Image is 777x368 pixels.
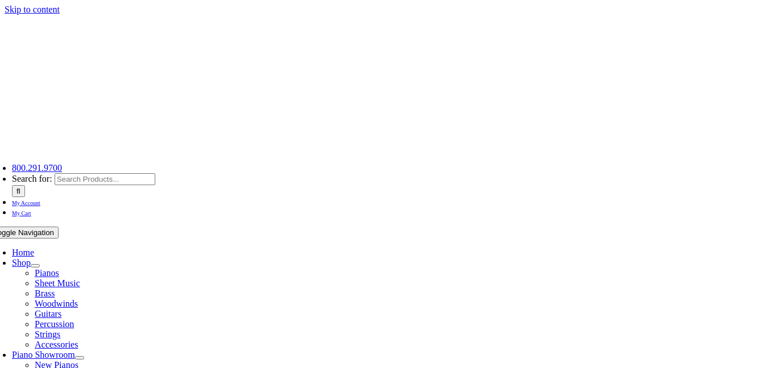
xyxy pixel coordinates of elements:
[12,163,62,173] a: 800.291.9700
[12,258,31,267] a: Shop
[31,264,40,267] button: Open submenu of Shop
[12,185,25,197] input: Search
[35,278,80,288] a: Sheet Music
[35,299,78,308] a: Woodwinds
[12,197,40,207] a: My Account
[12,350,75,359] a: Piano Showroom
[12,248,34,257] a: Home
[35,319,74,329] a: Percussion
[35,329,60,339] a: Strings
[5,5,60,14] a: Skip to content
[55,173,155,185] input: Search Products...
[35,288,55,298] a: Brass
[12,174,52,183] span: Search for:
[35,309,61,319] a: Guitars
[12,210,31,216] span: My Cart
[35,340,78,349] a: Accessories
[12,207,31,217] a: My Cart
[75,356,84,359] button: Open submenu of Piano Showroom
[12,200,40,206] span: My Account
[35,268,59,278] a: Pianos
